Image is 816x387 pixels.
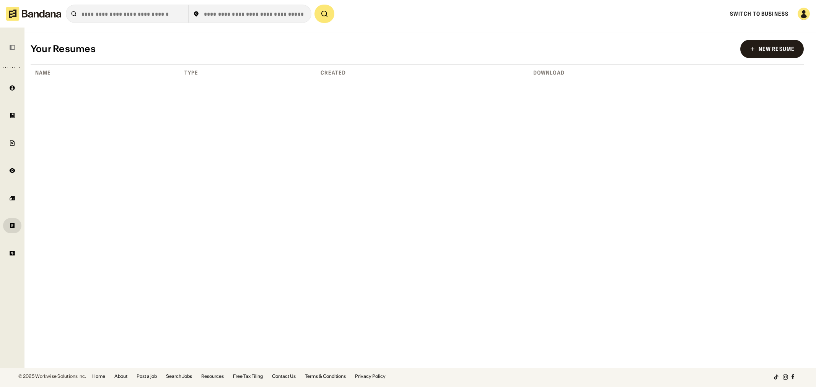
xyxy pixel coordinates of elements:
a: Contact Us [272,374,296,379]
div: Name [32,69,51,76]
a: Terms & Conditions [305,374,346,379]
img: Bandana logotype [6,7,61,21]
a: Privacy Policy [355,374,386,379]
div: Download [530,69,565,76]
div: New Resume [759,46,795,52]
div: Type [181,69,198,76]
a: Search Jobs [166,374,192,379]
div: Created [318,69,346,76]
a: Resources [201,374,224,379]
div: Your Resumes [31,44,96,55]
a: Home [92,374,105,379]
div: © 2025 Workwise Solutions Inc. [18,374,86,379]
a: About [114,374,127,379]
a: Free Tax Filing [233,374,263,379]
a: Switch to Business [730,10,788,17]
a: Post a job [137,374,157,379]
